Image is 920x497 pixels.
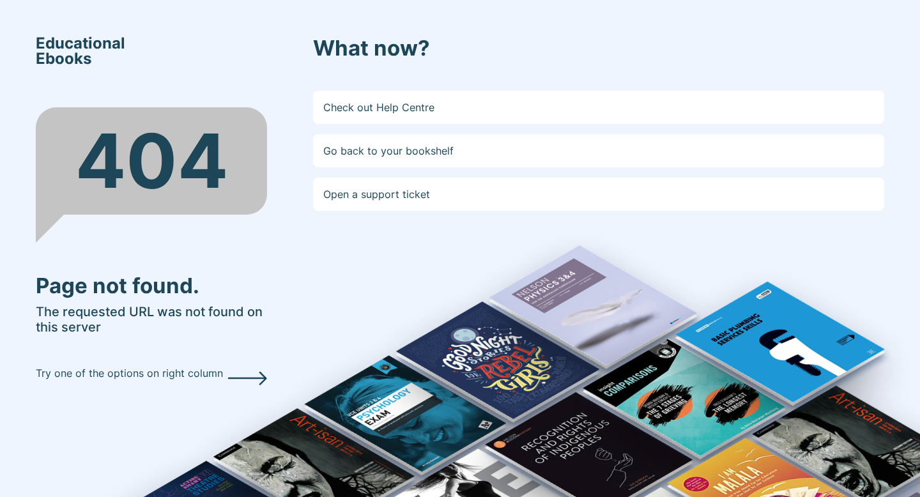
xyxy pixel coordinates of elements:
h3: Page not found. [36,273,267,299]
p: Try one of the options on right column [36,365,223,381]
div: 404 [36,107,267,215]
a: Open a support ticket [313,178,884,211]
h5: The requested URL was not found on this server [36,304,267,335]
a: Go back to your bookshelf [313,134,884,167]
span: Educational Ebooks [36,36,125,66]
a: Check out Help Centre [313,91,884,124]
h3: What now? [313,36,884,61]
